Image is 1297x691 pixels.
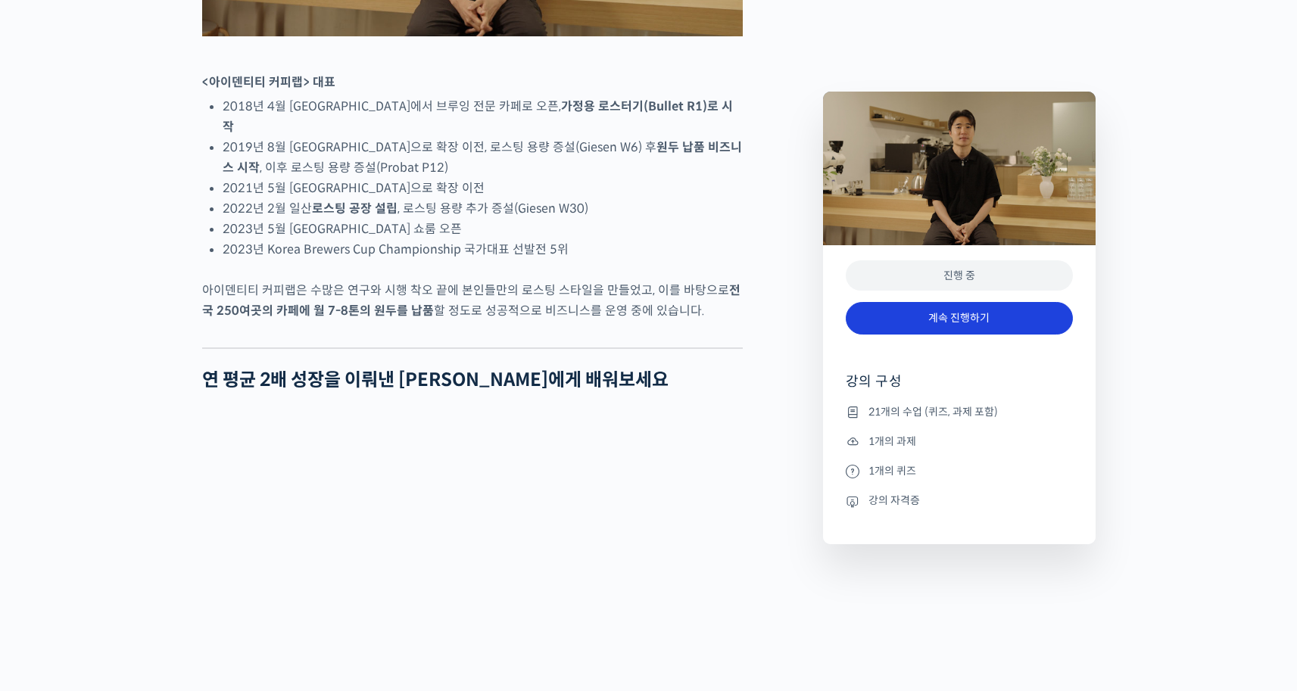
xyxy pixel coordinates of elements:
li: 21개의 수업 (퀴즈, 과제 포함) [846,403,1073,421]
li: 2023년 Korea Brewers Cup Championship 국가대표 선발전 5위 [223,239,743,260]
h2: 연 평균 2배 성장을 이뤄낸 [PERSON_NAME]에게 배워보세요 [202,369,743,391]
span: 홈 [48,503,57,515]
h4: 강의 구성 [846,372,1073,403]
p: 아이덴티티 커피랩은 수많은 연구와 시행 착오 끝에 본인들만의 로스팅 스타일을 만들었고, 이를 바탕으로 할 정도로 성공적으로 비즈니스를 운영 중에 있습니다. [202,280,743,321]
strong: 로스팅 공장 설립 [312,201,398,216]
a: 대화 [100,480,195,518]
li: 2022년 2월 일산 , 로스팅 용량 추가 증설(Giesen W30) [223,198,743,219]
span: 대화 [139,503,157,515]
div: 진행 중 [846,260,1073,291]
li: 1개의 과제 [846,432,1073,450]
a: 계속 진행하기 [846,302,1073,335]
span: 설정 [234,503,252,515]
li: 1개의 퀴즈 [846,462,1073,480]
li: 강의 자격증 [846,492,1073,510]
a: 홈 [5,480,100,518]
li: 2021년 5월 [GEOGRAPHIC_DATA]으로 확장 이전 [223,178,743,198]
li: 2023년 5월 [GEOGRAPHIC_DATA] 쇼룸 오픈 [223,219,743,239]
strong: <아이덴티티 커피랩> 대표 [202,74,335,90]
li: 2018년 4월 [GEOGRAPHIC_DATA]에서 브루잉 전문 카페로 오픈, [223,96,743,137]
a: 설정 [195,480,291,518]
li: 2019년 8월 [GEOGRAPHIC_DATA]으로 확장 이전, 로스팅 용량 증설(Giesen W6) 후 , 이후 로스팅 용량 증설(Probat P12) [223,137,743,178]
